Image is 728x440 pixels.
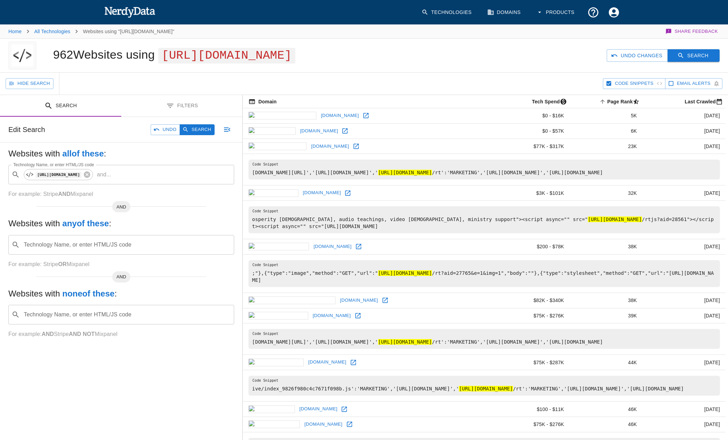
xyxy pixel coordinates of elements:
h6: Edit Search [8,124,45,135]
td: 39K [570,308,643,323]
a: Open umc.org in new window [340,126,350,136]
span: [URL][DOMAIN_NAME] [158,48,295,64]
td: $3K - $101K [492,185,570,201]
pre: ;"},{"type":"image","method":"GET","url":" /rt?aid=27765&e=1&img=1","body":""},{"type":"styleshee... [248,260,720,287]
td: $75K - $287K [492,355,570,370]
pre: osperity [DEMOGRAPHIC_DATA], audio teachings, video [DEMOGRAPHIC_DATA], ministry support"><script... [248,206,720,233]
hl: [URL][DOMAIN_NAME] [459,386,513,391]
b: AND [42,331,54,337]
img: shamwow.com icon [248,112,316,119]
span: Most recent date this website was successfully crawled [676,97,726,106]
p: For example: Stripe Mixpanel [8,260,234,269]
iframe: Drift Widget Chat Controller [693,390,720,417]
a: Open shamwow.com in new window [361,110,371,121]
td: $0 - $57K [492,123,570,139]
a: Home [8,29,22,34]
button: Share Feedback [664,24,720,38]
p: For example: Stripe Mixpanel [8,190,234,198]
h5: Websites with : [8,218,234,229]
b: AND NOT [69,331,95,337]
h1: 962 Websites using [53,48,295,61]
span: The registered domain name (i.e. "nerdydata.com"). [248,97,276,106]
img: missoulacurrent.com icon [248,296,335,304]
pre: [DOMAIN_NAME][URL]','[URL][DOMAIN_NAME]',' /rt':'MARKETING','[URL][DOMAIN_NAME]','[URL][DOMAIN_NAME] [248,160,720,179]
button: Support and Documentation [583,2,604,23]
td: 44K [570,355,643,370]
button: Search [180,124,215,135]
p: and ... [94,170,114,179]
td: 23K [570,139,643,154]
code: [URL][DOMAIN_NAME] [36,172,81,178]
td: [DATE] [642,123,726,139]
div: [URL][DOMAIN_NAME] [24,169,93,180]
span: The estimated minimum and maximum annual tech spend each webpage has, based on the free, freemium... [523,97,570,106]
a: Technologies [417,2,477,23]
button: Undo [151,124,180,135]
td: $75K - $276K [492,417,570,432]
a: Open wyrk.com in new window [344,419,355,430]
td: [DATE] [642,239,726,255]
img: NerdyData.com [104,5,156,19]
td: [DATE] [642,402,726,417]
a: Open nj1015.com in new window [351,141,361,152]
td: 6K [570,123,643,139]
td: [DATE] [642,293,726,308]
td: 46K [570,402,643,417]
img: nj1015.com icon [248,142,307,150]
button: Search [668,49,720,62]
a: [DOMAIN_NAME] [319,110,361,121]
img: umc.org icon [248,127,295,135]
td: [DATE] [642,139,726,154]
a: [DOMAIN_NAME] [298,126,340,137]
button: Products [532,2,580,23]
td: 38K [570,293,643,308]
a: Domains [483,2,526,23]
td: $200 - $78K [492,239,570,255]
img: awmi.net icon [248,189,298,197]
h5: Websites with : [8,148,234,159]
td: 32K [570,185,643,201]
span: Hide Code Snippets [615,80,653,88]
button: Account Settings [604,2,624,23]
td: $82K - $340K [492,293,570,308]
td: $100 - $11K [492,402,570,417]
span: AND [112,273,130,280]
img: wyrk.com icon [248,420,300,428]
button: Get email alerts with newly found website results. Click to enable. [665,78,722,89]
a: [DOMAIN_NAME] [303,419,344,430]
img: "https://rdcdn.com" logo [12,42,33,69]
td: $0 - $16K [492,108,570,124]
b: OR [58,261,66,267]
hl: [URL][DOMAIN_NAME] [378,339,432,345]
td: [DATE] [642,417,726,432]
a: Open tierzero.com in new window [353,241,364,252]
b: none of these [62,289,114,298]
button: Undo Changes [607,49,668,62]
a: Open awmi.net in new window [343,188,353,198]
nav: breadcrumb [8,24,174,38]
pre: ive/index_9826f980c4c7671f098b.js':'MARKETING','[URL][DOMAIN_NAME]',' /rt':'MARKETING','[URL][DOM... [248,376,720,396]
a: All Technologies [34,29,70,34]
a: Open wbsm.com in new window [348,357,359,368]
td: [DATE] [642,108,726,124]
b: AND [58,191,70,197]
p: For example: Stripe Mixpanel [8,330,234,338]
td: 38K [570,239,643,255]
button: Hide Code Snippets [603,78,665,89]
hl: [URL][DOMAIN_NAME] [378,270,432,276]
a: [DOMAIN_NAME] [309,141,351,152]
img: i95rock.com icon [248,312,308,320]
span: Get email alerts with newly found website results. Click to enable. [677,80,711,88]
td: [DATE] [642,308,726,323]
b: any of these [62,219,109,228]
td: $75K - $276K [492,308,570,323]
hl: [URL][DOMAIN_NAME] [588,217,642,222]
img: wbsm.com icon [248,359,304,366]
button: Filters [121,95,243,117]
td: $77K - $317K [492,139,570,154]
b: all of these [62,149,104,158]
label: Technology Name, or enter HTML/JS code [13,162,94,168]
a: [DOMAIN_NAME] [312,241,353,252]
a: [DOMAIN_NAME] [311,310,353,321]
span: AND [112,204,130,211]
